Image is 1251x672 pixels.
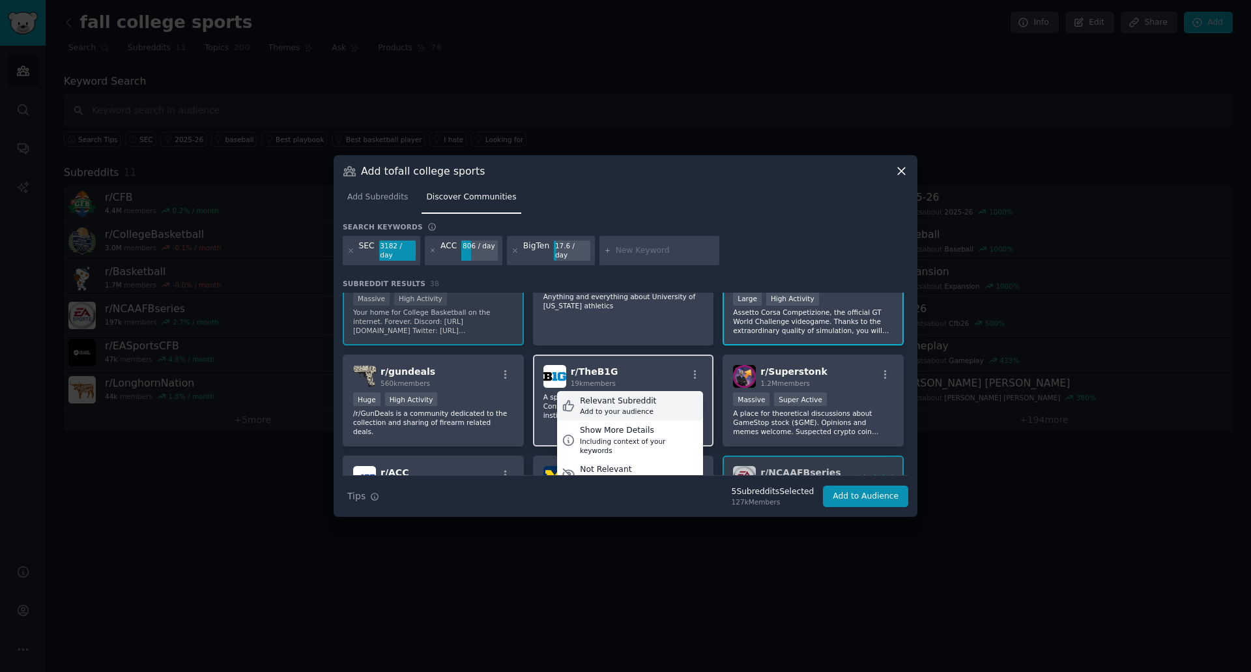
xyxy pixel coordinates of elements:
[347,192,408,203] span: Add Subreddits
[523,241,549,261] div: BigTen
[543,292,704,310] p: Anything and everything about University of [US_STATE] athletics
[379,241,416,261] div: 3182 / day
[823,486,908,508] button: Add to Audience
[766,292,819,306] div: High Activity
[353,392,381,406] div: Huge
[440,241,457,261] div: ACC
[359,241,375,261] div: SEC
[580,464,667,476] div: Not Relevant
[543,365,566,388] img: TheB1G
[580,425,698,437] div: Show More Details
[361,164,485,178] h3: Add to fall college sports
[580,396,656,407] div: Relevant Subreddit
[353,466,376,489] img: ACC
[353,409,513,436] p: /r/GunDeals is a community dedicated to the collection and sharing of firearm related deals.
[343,222,423,231] h3: Search keywords
[543,466,566,489] img: MichiganWolverines
[774,392,827,406] div: Super Active
[385,392,438,406] div: High Activity
[381,366,435,377] span: r/ gundeals
[461,241,498,252] div: 806 / day
[733,292,762,306] div: Large
[733,392,769,406] div: Massive
[760,366,827,377] span: r/ Superstonk
[347,489,366,503] span: Tips
[554,241,590,261] div: 17.6 / day
[732,497,814,506] div: 127k Members
[422,187,521,214] a: Discover Communities
[571,366,618,377] span: r/ TheB1G
[571,379,616,387] span: 19k members
[430,280,439,287] span: 38
[343,279,425,288] span: Subreddit Results
[580,437,698,455] div: Including context of your keywords
[616,245,715,257] input: New Keyword
[733,409,893,436] p: A place for theoretical discussions about GameStop stock ($GME). Opinions and memes welcome. Susp...
[343,485,384,508] button: Tips
[381,467,409,478] span: r/ ACC
[381,379,430,387] span: 560k members
[580,407,656,416] div: Add to your audience
[760,379,810,387] span: 1.2M members
[543,392,704,420] p: A sports oriented Subreddit for the Big Ten Conference and all 18 of its member institutions.
[733,308,893,335] p: Assetto Corsa Competizione, the official GT World Challenge videogame. Thanks to the extraordinar...
[426,192,516,203] span: Discover Communities
[343,187,412,214] a: Add Subreddits
[732,486,814,498] div: 5 Subreddit s Selected
[733,365,756,388] img: Superstonk
[353,365,376,388] img: gundeals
